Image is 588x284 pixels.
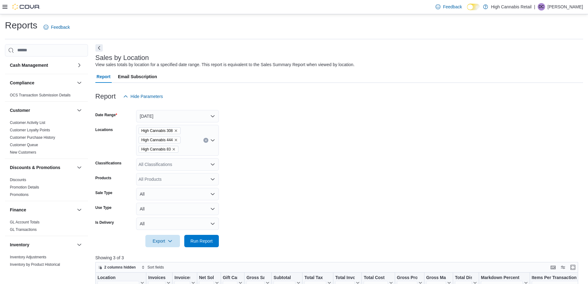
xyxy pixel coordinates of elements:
[10,227,37,232] a: GL Transactions
[76,61,83,69] button: Cash Management
[10,242,29,248] h3: Inventory
[5,119,88,159] div: Customer
[210,162,215,167] button: Open list of options
[95,161,122,166] label: Classifications
[118,70,157,83] span: Email Subscription
[95,54,149,61] h3: Sales by Location
[10,128,50,133] span: Customer Loyalty Points
[10,143,38,147] a: Customer Queue
[136,218,219,230] button: All
[174,129,178,133] button: Remove High Cannabis 308 from selection in this group
[559,264,567,271] button: Display options
[51,24,70,30] span: Feedback
[139,146,178,153] span: High Cannabis 83
[104,265,136,270] span: 2 columns hidden
[397,275,417,281] div: Gross Profit
[203,138,208,143] button: Clear input
[538,3,545,11] div: Duncan Crouse
[10,150,36,155] a: New Customers
[97,70,111,83] span: Report
[10,107,30,113] h3: Customer
[141,146,171,152] span: High Cannabis 83
[10,62,48,68] h3: Cash Management
[10,164,74,171] button: Discounts & Promotions
[10,80,34,86] h3: Compliance
[10,255,46,260] span: Inventory Adjustments
[433,1,464,13] a: Feedback
[95,220,114,225] label: Is Delivery
[335,275,355,281] div: Total Invoiced
[5,176,88,201] div: Discounts & Promotions
[569,264,577,271] button: Enter fullscreen
[95,255,583,261] p: Showing 3 of 3
[210,138,215,143] button: Open list of options
[467,10,467,11] span: Dark Mode
[76,79,83,87] button: Compliance
[426,275,446,281] div: Gross Margin
[10,178,26,182] a: Discounts
[148,275,165,281] div: Invoices Sold
[532,275,580,281] div: Items Per Transaction
[199,275,214,281] div: Net Sold
[174,275,190,281] div: Invoices Ref
[10,135,55,140] span: Customer Purchase History
[172,147,176,151] button: Remove High Cannabis 83 from selection in this group
[10,150,36,155] span: New Customers
[10,207,26,213] h3: Finance
[149,235,176,247] span: Export
[95,176,111,180] label: Products
[95,190,112,195] label: Sale Type
[10,192,29,197] span: Promotions
[5,218,88,236] div: Finance
[41,21,72,33] a: Feedback
[95,112,117,117] label: Date Range
[95,127,113,132] label: Locations
[10,220,40,225] span: GL Account Totals
[364,275,388,281] div: Total Cost
[10,121,45,125] a: Customer Activity List
[184,235,219,247] button: Run Report
[76,107,83,114] button: Customer
[10,128,50,132] a: Customer Loyalty Points
[139,137,181,143] span: High Cannabis 444
[141,128,173,134] span: High Cannabis 308
[141,137,173,143] span: High Cannabis 444
[10,177,26,182] span: Discounts
[5,19,37,32] h1: Reports
[76,164,83,171] button: Discounts & Promotions
[139,264,166,271] button: Sort fields
[136,110,219,122] button: [DATE]
[481,275,523,281] div: Markdown Percent
[174,138,178,142] button: Remove High Cannabis 444 from selection in this group
[534,3,535,11] p: |
[10,164,60,171] h3: Discounts & Promotions
[95,93,116,100] h3: Report
[273,275,295,281] div: Subtotal
[10,93,71,97] a: OCS Transaction Submission Details
[190,238,213,244] span: Run Report
[455,275,472,281] div: Total Discount
[136,203,219,215] button: All
[548,3,583,11] p: [PERSON_NAME]
[148,265,164,270] span: Sort fields
[246,275,265,281] div: Gross Sales
[210,177,215,182] button: Open list of options
[96,264,138,271] button: 2 columns hidden
[539,3,544,11] span: DC
[10,107,74,113] button: Customer
[10,185,39,190] span: Promotion Details
[98,275,139,281] div: Location
[95,61,355,68] div: View sales totals by location for a specified date range. This report is equivalent to the Sales ...
[10,262,60,267] a: Inventory by Product Historical
[12,4,40,10] img: Cova
[131,93,163,100] span: Hide Parameters
[76,206,83,214] button: Finance
[467,4,480,10] input: Dark Mode
[10,80,74,86] button: Compliance
[136,188,219,200] button: All
[139,127,181,134] span: High Cannabis 308
[10,142,38,147] span: Customer Queue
